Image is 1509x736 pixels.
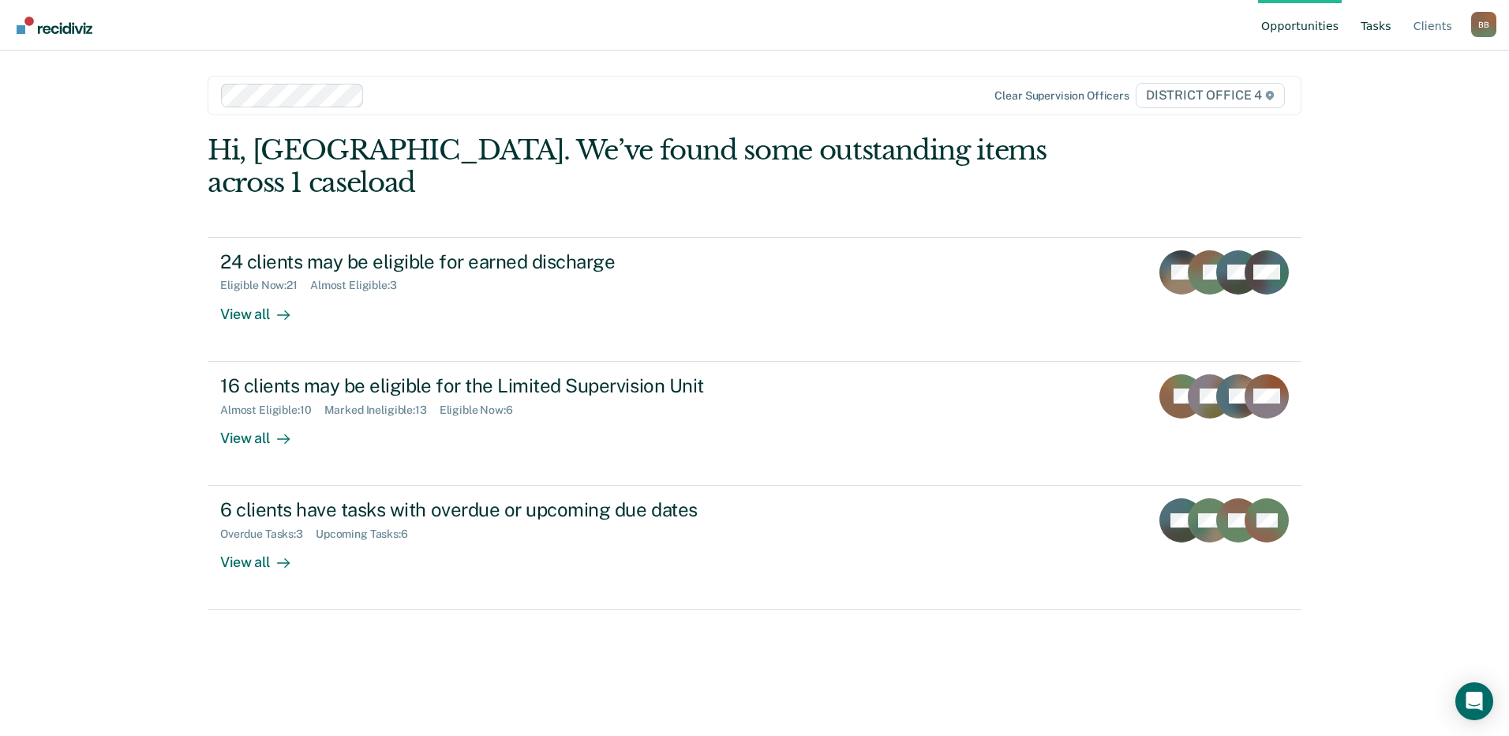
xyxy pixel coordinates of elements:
div: 24 clients may be eligible for earned discharge [220,250,774,273]
div: Overdue Tasks : 3 [220,528,316,541]
div: View all [220,541,309,572]
div: View all [220,292,309,323]
div: Eligible Now : 6 [440,404,526,417]
div: B B [1471,12,1496,37]
div: Eligible Now : 21 [220,279,310,292]
span: DISTRICT OFFICE 4 [1136,83,1285,108]
div: Hi, [GEOGRAPHIC_DATA]. We’ve found some outstanding items across 1 caseload [208,134,1083,199]
a: 6 clients have tasks with overdue or upcoming due datesOverdue Tasks:3Upcoming Tasks:6View all [208,486,1301,610]
div: Marked Ineligible : 13 [324,404,440,417]
div: 6 clients have tasks with overdue or upcoming due dates [220,498,774,521]
img: Recidiviz [17,17,92,34]
div: Almost Eligible : 3 [310,279,410,292]
a: 24 clients may be eligible for earned dischargeEligible Now:21Almost Eligible:3View all [208,237,1301,362]
button: Profile dropdown button [1471,12,1496,37]
a: 16 clients may be eligible for the Limited Supervision UnitAlmost Eligible:10Marked Ineligible:13... [208,362,1301,486]
div: 16 clients may be eligible for the Limited Supervision Unit [220,374,774,397]
div: Almost Eligible : 10 [220,404,324,417]
div: View all [220,416,309,447]
div: Clear supervision officers [994,89,1129,103]
div: Upcoming Tasks : 6 [316,528,421,541]
div: Open Intercom Messenger [1455,682,1493,720]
